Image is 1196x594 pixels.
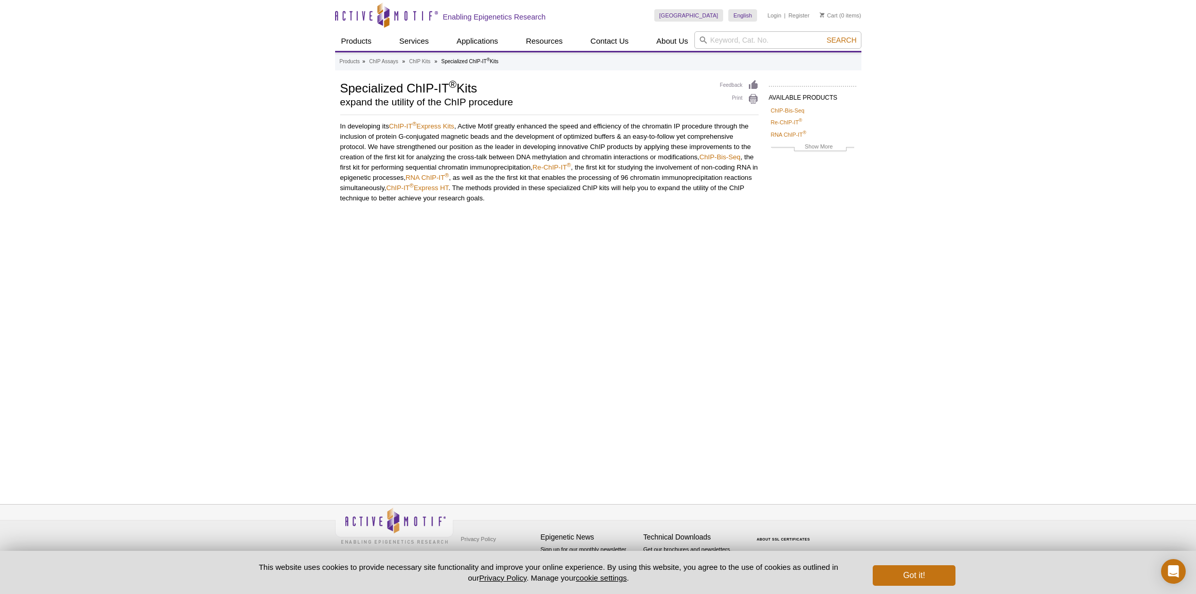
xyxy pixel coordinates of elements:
table: Click to Verify - This site chose Symantec SSL for secure e-commerce and confidential communicati... [746,523,823,545]
a: Login [767,12,781,19]
a: Resources [520,31,569,51]
sup: ® [567,162,571,168]
sup: ® [410,182,414,189]
p: This website uses cookies to provide necessary site functionality and improve your online experie... [241,562,856,583]
a: Services [393,31,435,51]
h4: Epigenetic News [541,533,638,542]
a: Show More [771,142,854,154]
li: » [402,59,406,64]
sup: ® [445,172,449,178]
button: Got it! [873,565,955,586]
a: English [728,9,757,22]
a: Contact Us [584,31,635,51]
a: About Us [650,31,694,51]
img: Your Cart [820,12,824,17]
a: Products [340,57,360,66]
a: ChIP-IT®Express Kits [389,122,454,130]
p: Get our brochures and newsletters, or request them by mail. [643,545,741,571]
h2: Enabling Epigenetics Research [443,12,546,22]
li: (0 items) [820,9,861,22]
a: ABOUT SSL CERTIFICATES [757,537,810,541]
sup: ® [449,79,457,90]
h2: expand the utility of the ChIP procedure [340,98,710,107]
sup: ® [799,118,802,123]
button: Search [823,35,859,45]
a: Terms & Conditions [458,547,512,562]
sup: ® [487,57,490,62]
li: » [362,59,365,64]
a: Feedback [720,80,759,91]
img: Active Motif, [335,505,453,546]
h2: AVAILABLE PRODUCTS [769,86,856,104]
p: Sign up for our monthly newsletter highlighting recent publications in the field of epigenetics. [541,545,638,580]
a: Print [720,94,759,105]
a: Applications [450,31,504,51]
h4: Technical Downloads [643,533,741,542]
a: ChIP-Bis-Seq [771,106,804,115]
li: | [784,9,786,22]
sup: ® [803,130,806,135]
h1: Specialized ChIP-IT Kits [340,80,710,95]
input: Keyword, Cat. No. [694,31,861,49]
a: ChIP Kits [409,57,431,66]
a: Privacy Policy [479,573,526,582]
button: cookie settings [576,573,627,582]
a: RNA ChIP-IT® [771,130,806,139]
span: Search [826,36,856,44]
a: Products [335,31,378,51]
a: ChIP Assays [369,57,398,66]
a: RNA ChIP-IT® [406,174,449,181]
sup: ® [412,121,416,127]
li: Specialized ChIP-IT Kits [441,59,499,64]
a: [GEOGRAPHIC_DATA] [654,9,724,22]
div: Open Intercom Messenger [1161,559,1186,584]
a: Cart [820,12,838,19]
a: Privacy Policy [458,531,499,547]
a: Re-ChIP-IT® [532,163,571,171]
a: Register [788,12,809,19]
li: » [434,59,437,64]
a: ChIP-Bis-Seq [700,153,741,161]
a: ChIP-IT®Express HT [386,184,448,192]
p: In developing its , Active Motif greatly enhanced the speed and efficiency of the chromatin IP pr... [340,121,759,203]
a: Re-ChIP-IT® [771,118,802,127]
